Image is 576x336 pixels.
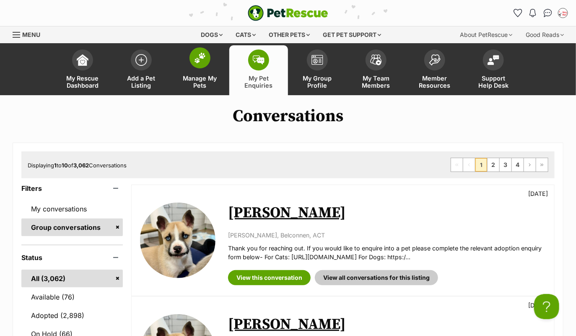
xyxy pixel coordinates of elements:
[194,52,206,63] img: manage-my-pets-icon-02211641906a0b7f246fdf0571729dbe1e7629f14944591b6c1af311fb30b64b.svg
[475,75,512,89] span: Support Help Desk
[228,244,546,262] p: Thank you for reaching out. If you would like to enquire into a pet please complete the relevant ...
[54,162,57,169] strong: 1
[347,45,405,95] a: My Team Members
[536,158,548,172] a: Last page
[240,75,278,89] span: My Pet Enquiries
[229,45,288,95] a: My Pet Enquiries
[171,45,229,95] a: Manage My Pets
[140,203,215,278] img: Weyland
[524,158,536,172] a: Next page
[135,54,147,66] img: add-pet-listing-icon-0afa8454b4691262ce3f59096e99ab1cd57d4a30225e0717b998d2c9b9846f56.svg
[556,6,570,20] button: My account
[429,54,441,65] img: member-resources-icon-8e73f808a243e03378d46382f2149f9095a855e16c252ad45f914b54edf8863c.svg
[263,26,316,43] div: Other pets
[511,6,524,20] a: Favourites
[357,75,395,89] span: My Team Members
[528,189,548,198] p: [DATE]
[488,55,499,65] img: help-desk-icon-fdf02630f3aa405de69fd3d07c3f3aa587a6932b1a1747fa1d2bba05be0121f9.svg
[21,288,123,306] a: Available (76)
[77,54,88,66] img: dashboard-icon-eb2f2d2d3e046f16d808141f083e7271f6b2e854fb5c12c21221c1fb7104beca.svg
[122,75,160,89] span: Add a Pet Listing
[22,31,40,38] span: Menu
[317,26,387,43] div: Get pet support
[475,158,487,172] span: Page 1
[500,158,511,172] a: Page 3
[534,294,559,319] iframe: Help Scout Beacon - Open
[21,270,123,287] a: All (3,062)
[195,26,229,43] div: Dogs
[21,307,123,324] a: Adopted (2,898)
[520,26,570,43] div: Good Reads
[454,26,518,43] div: About PetRescue
[315,270,438,285] a: View all conversations for this listing
[53,45,112,95] a: My Rescue Dashboard
[62,162,68,169] strong: 10
[64,75,101,89] span: My Rescue Dashboard
[73,162,89,169] strong: 3,062
[526,6,540,20] button: Notifications
[298,75,336,89] span: My Group Profile
[21,200,123,218] a: My conversations
[528,301,548,310] p: [DATE]
[253,55,265,65] img: pet-enquiries-icon-7e3ad2cf08bfb03b45e93fb7055b45f3efa6380592205ae92323e6603595dc1f.svg
[464,45,523,95] a: Support Help Desk
[512,158,524,172] a: Page 4
[405,45,464,95] a: Member Resources
[544,9,553,17] img: chat-41dd97257d64d25036548639549fe6c8038ab92f7586957e7f3b1b290dea8141.svg
[228,270,311,285] a: View this conversation
[370,55,382,65] img: team-members-icon-5396bd8760b3fe7c0b43da4ab00e1e3bb1a5d9ba89233759b79545d2d3fc5d0d.svg
[416,75,454,89] span: Member Resources
[248,5,328,21] img: logo-e224e6f780fb5917bec1dbf3a21bbac754714ae5b6737aabdf751b685950b380.svg
[21,219,123,236] a: Group conversations
[451,158,463,172] span: First page
[451,158,548,172] nav: Pagination
[181,75,219,89] span: Manage My Pets
[230,26,262,43] div: Cats
[21,185,123,192] header: Filters
[13,26,46,42] a: Menu
[228,231,546,240] p: [PERSON_NAME], Belconnen, ACT
[228,203,346,222] a: [PERSON_NAME]
[288,45,347,95] a: My Group Profile
[21,254,123,261] header: Status
[228,315,346,334] a: [PERSON_NAME]
[488,158,499,172] a: Page 2
[541,6,555,20] a: Conversations
[529,9,536,17] img: notifications-46538b983faf8c2785f20acdc204bb7945ddae34d4c08c2a6579f10ce5e182be.svg
[112,45,171,95] a: Add a Pet Listing
[311,55,323,65] img: group-profile-icon-3fa3cf56718a62981997c0bc7e787c4b2cf8bcc04b72c1350f741eb67cf2f40e.svg
[248,5,328,21] a: PetRescue
[463,158,475,172] span: Previous page
[559,9,567,17] img: Laura Chao profile pic
[28,162,127,169] span: Displaying to of Conversations
[511,6,570,20] ul: Account quick links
